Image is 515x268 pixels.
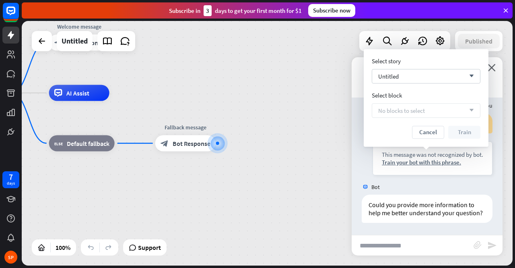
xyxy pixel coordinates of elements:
div: Select story [372,57,480,65]
div: Subscribe in days to get your first month for $1 [169,5,302,16]
div: Welcome message [43,23,115,31]
button: Open LiveChat chat widget [6,3,31,27]
div: This message was not recognized by bot. [382,151,483,158]
i: send [487,241,497,250]
button: Cancel [412,126,444,139]
span: AI Assist [66,89,89,97]
div: 7 [9,173,13,181]
span: Bot Response [173,139,210,148]
i: block_fallback [54,139,63,148]
div: Subscribe now [308,4,355,17]
span: Support [138,241,161,254]
i: close [488,64,496,71]
button: Train [448,126,480,139]
span: No blocks to select [378,107,425,114]
i: arrow_down [465,74,474,79]
div: Train your bot with this phrase. [382,158,483,166]
a: 7 days [2,171,19,188]
div: Could you provide more information to help me better understand your question? [362,195,492,223]
span: Bot [371,183,380,191]
div: 100% [53,241,73,254]
i: arrow_down [465,108,474,113]
div: Fallback message [149,123,222,131]
div: 3 [204,5,212,16]
i: block_attachment [474,241,482,249]
i: block_bot_response [161,139,169,148]
span: Untitled [378,73,399,80]
div: Untitled [62,31,88,51]
div: Select block [372,91,480,99]
div: SP [4,251,17,264]
div: days [7,181,15,186]
span: Default fallback [67,139,109,148]
button: Published [458,34,500,48]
